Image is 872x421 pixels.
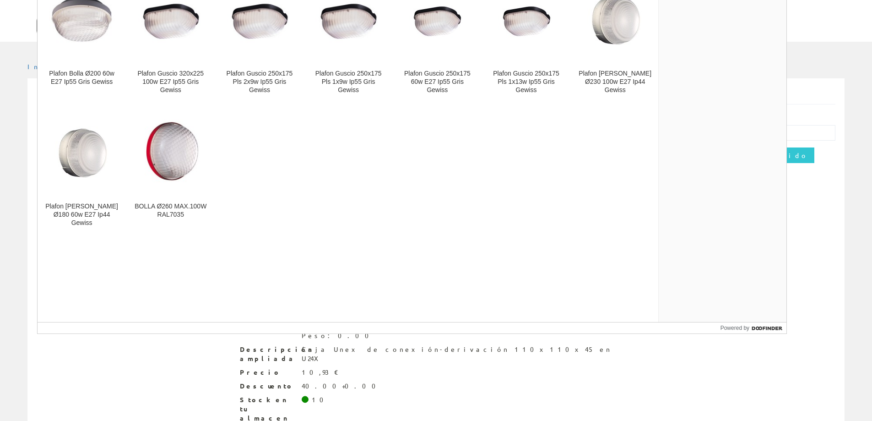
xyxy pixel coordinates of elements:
[302,345,633,363] div: Caja Unex de conexión-derivación 110x110x45 en U24X
[312,70,385,94] div: Plafon Guscio 250x175 Pls 1x9w Ip55 Gris Gewiss
[302,382,381,391] div: 40.00+0.00
[126,105,215,238] a: BOLLA Ø260 MAX.100W RAL7035 BOLLA Ø260 MAX.100W RAL7035
[45,202,119,227] div: Plafon [PERSON_NAME] Ø180 60w E27 Ip44 Gewiss
[302,368,339,377] div: 10,93 €
[302,331,388,340] div: Peso: 0.00
[720,323,787,334] a: Powered by
[38,105,126,238] a: Plafon Tonda Ø180 60w E27 Ip44 Gewiss Plafon [PERSON_NAME] Ø180 60w E27 Ip44 Gewiss
[240,368,295,377] span: Precio
[222,70,296,94] div: Plafon Guscio 250x175 Pls 2x9w Ip55 Gris Gewiss
[134,202,207,219] div: BOLLA Ø260 MAX.100W RAL7035
[312,395,329,405] div: 10
[240,345,295,363] span: Descripción ampliada
[720,324,749,332] span: Powered by
[489,70,563,94] div: Plafon Guscio 250x175 Pls 1x13w Ip55 Gris Gewiss
[401,70,474,94] div: Plafon Guscio 250x175 60w E27 Ip55 Gris Gewiss
[578,70,652,94] div: Plafon [PERSON_NAME] Ø230 100w E27 Ip44 Gewiss
[54,119,110,189] img: Plafon Tonda Ø180 60w E27 Ip44 Gewiss
[27,62,66,71] a: Inicio
[134,70,207,94] div: Plafon Guscio 320x225 100w E27 Ip55 Gris Gewiss
[138,113,204,195] img: BOLLA Ø260 MAX.100W RAL7035
[45,70,119,86] div: Plafon Bolla Ø200 60w E27 Ip55 Gris Gewiss
[240,382,295,391] span: Descuento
